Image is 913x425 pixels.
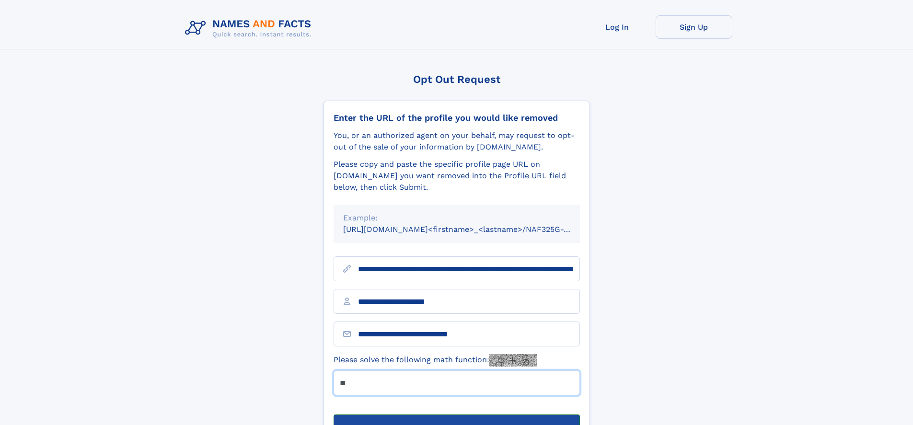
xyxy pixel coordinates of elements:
div: Opt Out Request [324,73,590,85]
div: Enter the URL of the profile you would like removed [334,113,580,123]
label: Please solve the following math function: [334,354,537,367]
div: Please copy and paste the specific profile page URL on [DOMAIN_NAME] you want removed into the Pr... [334,159,580,193]
img: Logo Names and Facts [181,15,319,41]
div: Example: [343,212,570,224]
small: [URL][DOMAIN_NAME]<firstname>_<lastname>/NAF325G-xxxxxxxx [343,225,598,234]
a: Sign Up [656,15,732,39]
a: Log In [579,15,656,39]
div: You, or an authorized agent on your behalf, may request to opt-out of the sale of your informatio... [334,130,580,153]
